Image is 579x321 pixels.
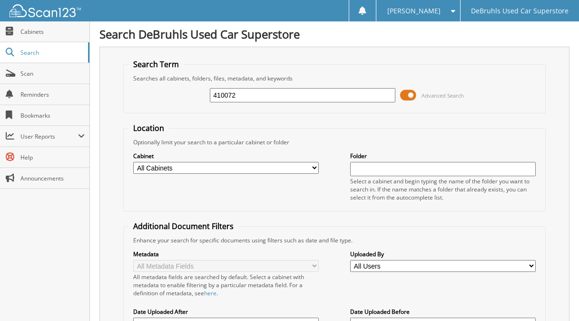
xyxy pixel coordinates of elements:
[128,123,169,133] legend: Location
[20,49,83,57] span: Search
[350,308,535,316] label: Date Uploaded Before
[128,138,540,146] div: Optionally limit your search to a particular cabinet or folder
[128,74,540,82] div: Searches all cabinets, folders, files, metadata, and keywords
[204,289,216,297] a: here
[20,132,78,140] span: User Reports
[20,90,85,99] span: Reminders
[20,153,85,161] span: Help
[20,111,85,120] span: Bookmarks
[350,152,535,160] label: Folder
[387,8,441,14] span: [PERSON_NAME]
[422,92,464,99] span: Advanced Search
[133,308,318,316] label: Date Uploaded After
[20,28,85,36] span: Cabinets
[128,221,238,231] legend: Additional Document Filters
[99,26,569,42] h1: Search DeBruhls Used Car Superstore
[20,174,85,182] span: Announcements
[471,8,569,14] span: DeBruhls Used Car Superstore
[350,250,535,258] label: Uploaded By
[133,273,318,297] div: All metadata fields are searched by default. Select a cabinet with metadata to enable filtering b...
[531,275,579,321] iframe: Chat Widget
[133,250,318,258] label: Metadata
[20,70,85,78] span: Scan
[10,4,81,17] img: scan123-logo-white.svg
[133,152,318,160] label: Cabinet
[128,59,184,70] legend: Search Term
[128,236,540,244] div: Enhance your search for specific documents using filters such as date and file type.
[350,177,535,201] div: Select a cabinet and begin typing the name of the folder you want to search in. If the name match...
